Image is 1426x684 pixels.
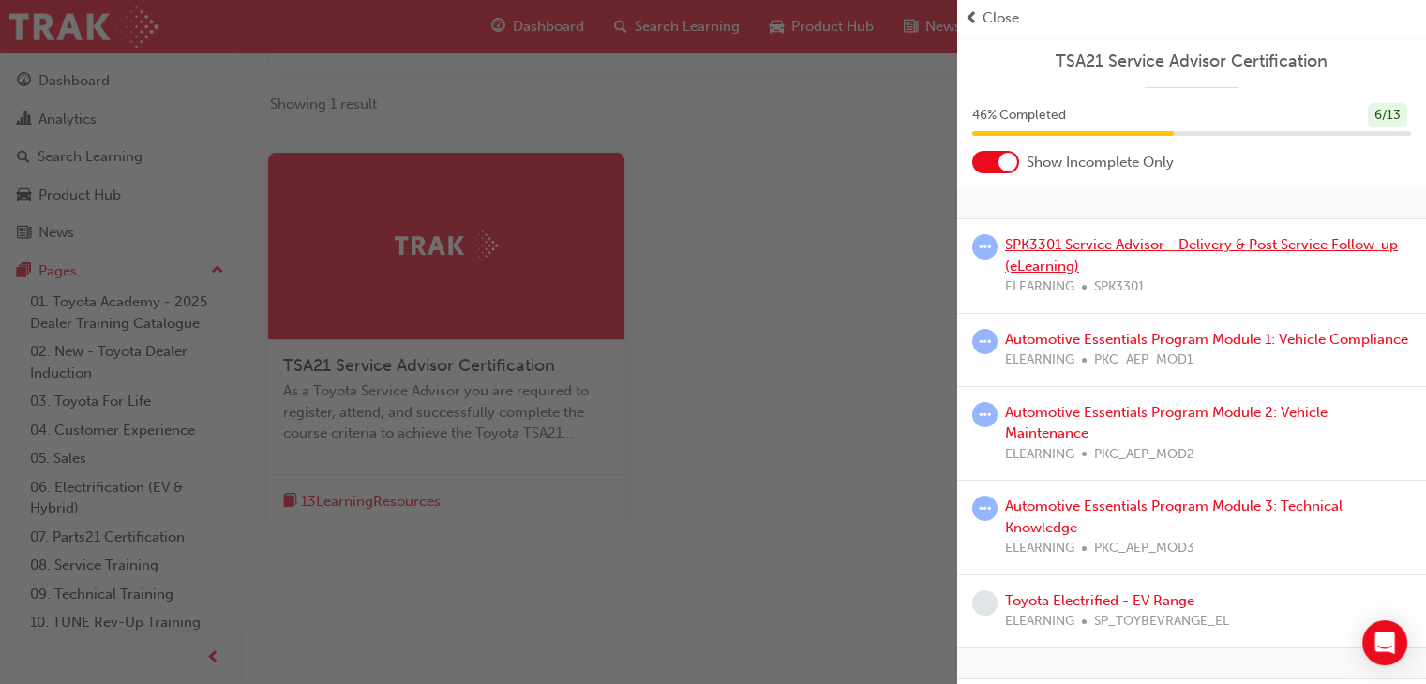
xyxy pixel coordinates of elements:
[1005,331,1408,348] a: Automotive Essentials Program Module 1: Vehicle Compliance
[1027,152,1174,173] span: Show Incomplete Only
[972,105,1066,126] span: 46 % Completed
[1094,349,1193,371] span: PKC_AEP_MOD1
[1005,276,1074,298] span: ELEARNING
[983,7,1019,29] span: Close
[1005,349,1074,371] span: ELEARNING
[1005,611,1074,632] span: ELEARNING
[965,7,1418,29] button: prev-iconClose
[972,402,998,427] span: learningRecordVerb_ATTEMPT-icon
[972,496,998,521] span: learningRecordVerb_ATTEMPT-icon
[972,51,1411,72] a: TSA21 Service Advisor Certification
[1362,620,1407,665] div: Open Intercom Messenger
[1005,592,1194,609] a: Toyota Electrified - EV Range
[1094,444,1194,466] span: PKC_AEP_MOD2
[1005,236,1398,275] a: SPK3301 Service Advisor - Delivery & Post Service Follow-up (eLearning)
[1005,498,1343,536] a: Automotive Essentials Program Module 3: Technical Knowledge
[1005,444,1074,466] span: ELEARNING
[965,7,979,29] span: prev-icon
[1005,538,1074,559] span: ELEARNING
[1094,276,1145,298] span: SPK3301
[1094,611,1229,632] span: SP_TOYBEVRANGE_EL
[1005,404,1328,442] a: Automotive Essentials Program Module 2: Vehicle Maintenance
[1368,103,1407,128] div: 6 / 13
[972,329,998,354] span: learningRecordVerb_ATTEMPT-icon
[972,590,998,616] span: learningRecordVerb_NONE-icon
[1094,538,1194,559] span: PKC_AEP_MOD3
[972,234,998,260] span: learningRecordVerb_ATTEMPT-icon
